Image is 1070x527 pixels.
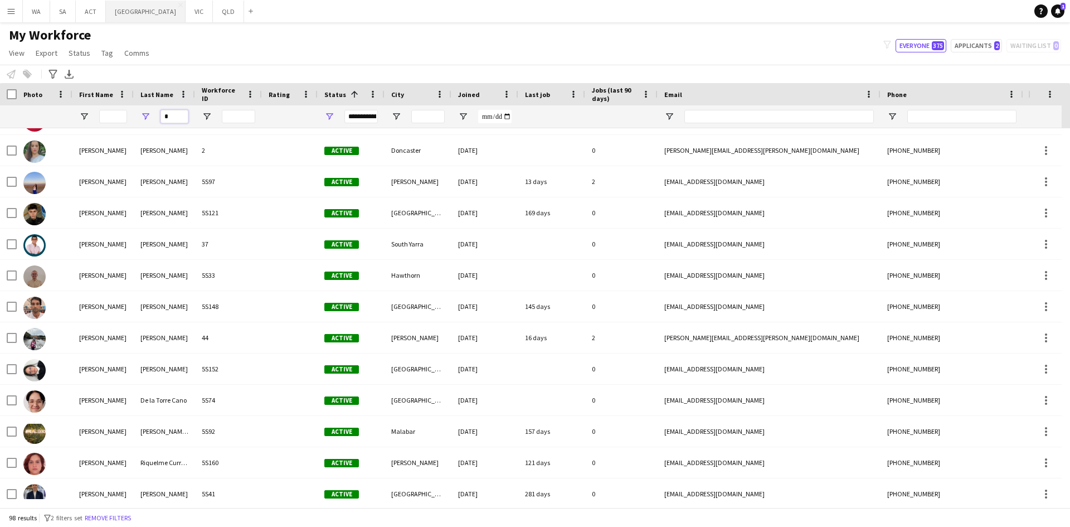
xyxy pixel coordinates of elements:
[658,260,881,291] div: [EMAIL_ADDRESS][DOMAIN_NAME]
[72,322,134,353] div: [PERSON_NAME]
[1051,4,1064,18] a: 1
[658,229,881,259] div: [EMAIL_ADDRESS][DOMAIN_NAME]
[51,514,82,522] span: 2 filters set
[458,90,480,99] span: Joined
[664,112,674,122] button: Open Filter Menu
[881,197,1023,228] div: [PHONE_NUMBER]
[324,240,359,249] span: Active
[324,112,334,122] button: Open Filter Menu
[951,39,1002,52] button: Applicants2
[269,90,290,99] span: Rating
[195,322,262,353] div: 44
[72,229,134,259] div: [PERSON_NAME]
[23,359,46,381] img: Isabel Serrano
[134,322,195,353] div: [PERSON_NAME]
[881,354,1023,384] div: [PHONE_NUMBER]
[585,447,658,478] div: 0
[72,291,134,322] div: [PERSON_NAME]
[106,1,186,22] button: [GEOGRAPHIC_DATA]
[658,291,881,322] div: [EMAIL_ADDRESS][DOMAIN_NAME]
[23,141,46,163] img: Faranak Alikhani
[72,478,134,509] div: [PERSON_NAME]
[195,260,262,291] div: 5S33
[385,166,451,197] div: [PERSON_NAME]
[585,291,658,322] div: 0
[658,385,881,415] div: [EMAIL_ADDRESS][DOMAIN_NAME]
[134,197,195,228] div: [PERSON_NAME]
[684,110,874,123] input: Email Filter Input
[324,147,359,155] span: Active
[324,365,359,374] span: Active
[518,322,585,353] div: 16 days
[585,385,658,415] div: 0
[72,416,134,447] div: [PERSON_NAME]
[23,1,50,22] button: WA
[385,135,451,166] div: Doncaster
[23,172,46,194] img: Gabrielle Harrington
[134,291,195,322] div: [PERSON_NAME]
[385,197,451,228] div: [GEOGRAPHIC_DATA]
[99,110,127,123] input: First Name Filter Input
[134,166,195,197] div: [PERSON_NAME]
[195,385,262,415] div: 5S74
[324,397,359,405] span: Active
[101,48,113,58] span: Tag
[932,41,944,50] span: 375
[451,229,518,259] div: [DATE]
[72,447,134,478] div: [PERSON_NAME]
[658,478,881,509] div: [EMAIL_ADDRESS][DOMAIN_NAME]
[385,385,451,415] div: [GEOGRAPHIC_DATA]
[385,447,451,478] div: [PERSON_NAME]
[887,90,907,99] span: Phone
[658,354,881,384] div: [EMAIL_ADDRESS][DOMAIN_NAME]
[451,166,518,197] div: [DATE]
[385,322,451,353] div: [PERSON_NAME]
[120,46,154,60] a: Comms
[213,1,244,22] button: QLD
[72,385,134,415] div: [PERSON_NAME]
[134,416,195,447] div: [PERSON_NAME] [PERSON_NAME]
[36,48,57,58] span: Export
[195,135,262,166] div: 2
[525,90,550,99] span: Last job
[881,385,1023,415] div: [PHONE_NUMBER]
[881,447,1023,478] div: [PHONE_NUMBER]
[391,112,401,122] button: Open Filter Menu
[518,478,585,509] div: 281 days
[72,260,134,291] div: [PERSON_NAME]
[658,447,881,478] div: [EMAIL_ADDRESS][DOMAIN_NAME]
[324,272,359,280] span: Active
[72,354,134,384] div: [PERSON_NAME]
[202,112,212,122] button: Open Filter Menu
[451,135,518,166] div: [DATE]
[23,328,46,350] img: Ignacia Cornejo
[134,385,195,415] div: De la Torre Cano
[23,484,46,506] img: Jono Sanchez
[994,41,1000,50] span: 2
[451,322,518,353] div: [DATE]
[134,354,195,384] div: [PERSON_NAME]
[76,1,106,22] button: ACT
[391,90,404,99] span: City
[23,203,46,225] img: Gonzalo Galvez Galan
[324,209,359,217] span: Active
[50,1,76,22] button: SA
[324,178,359,186] span: Active
[518,291,585,322] div: 145 days
[23,390,46,413] img: Javier De la Torre Cano
[585,197,658,228] div: 0
[222,110,255,123] input: Workforce ID Filter Input
[658,197,881,228] div: [EMAIL_ADDRESS][DOMAIN_NAME]
[518,416,585,447] div: 157 days
[195,416,262,447] div: 5S92
[1061,3,1066,10] span: 1
[195,478,262,509] div: 5S41
[585,322,658,353] div: 2
[881,135,1023,166] div: [PHONE_NUMBER]
[324,459,359,467] span: Active
[385,354,451,384] div: [GEOGRAPHIC_DATA]
[585,135,658,166] div: 0
[658,322,881,353] div: [PERSON_NAME][EMAIL_ADDRESS][PERSON_NAME][DOMAIN_NAME]
[23,422,46,444] img: Javier Sanchez-Ocana Nunez
[881,260,1023,291] div: [PHONE_NUMBER]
